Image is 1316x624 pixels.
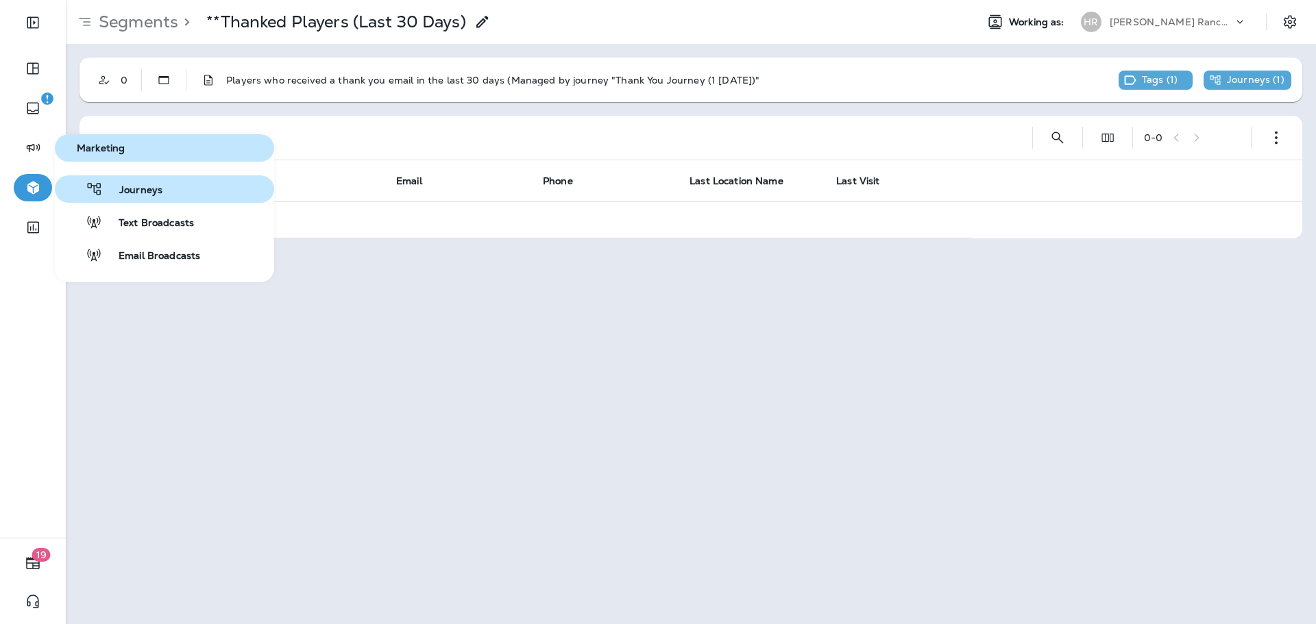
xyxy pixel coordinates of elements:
[55,241,274,269] button: Email Broadcasts
[60,142,269,154] span: Marketing
[55,175,274,203] button: Journeys
[103,184,162,197] span: Journeys
[1094,124,1121,151] button: Edit Fields
[141,201,972,238] td: No results
[195,66,222,94] button: Description
[102,217,194,230] span: Text Broadcasts
[1142,74,1178,86] p: Tags ( 1 )
[1081,12,1101,32] div: HR
[150,66,178,94] button: Static
[14,9,52,36] button: Expand Sidebar
[1278,10,1302,34] button: Settings
[206,12,465,32] p: **Thanked Players (Last 30 Days)
[90,66,118,94] button: Customer Only
[543,175,573,187] span: Phone
[55,134,274,162] button: Marketing
[32,548,51,562] span: 19
[690,175,783,187] span: Last Location Name
[1044,124,1071,151] button: Search Segments
[102,250,200,263] span: Email Broadcasts
[396,175,422,187] span: Email
[93,12,178,32] p: Segments
[226,75,759,86] p: Players who received a thank you email in the last 30 days (Managed by journey "Thank You Journey...
[1144,132,1162,143] div: 0 - 0
[118,75,141,86] div: 0
[1227,74,1284,86] p: Journeys ( 1 )
[55,208,274,236] button: Text Broadcasts
[1009,16,1067,28] span: Working as:
[1110,16,1233,27] p: [PERSON_NAME] Ranch Golf Club
[836,175,879,187] span: Last Visit
[178,12,190,32] p: >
